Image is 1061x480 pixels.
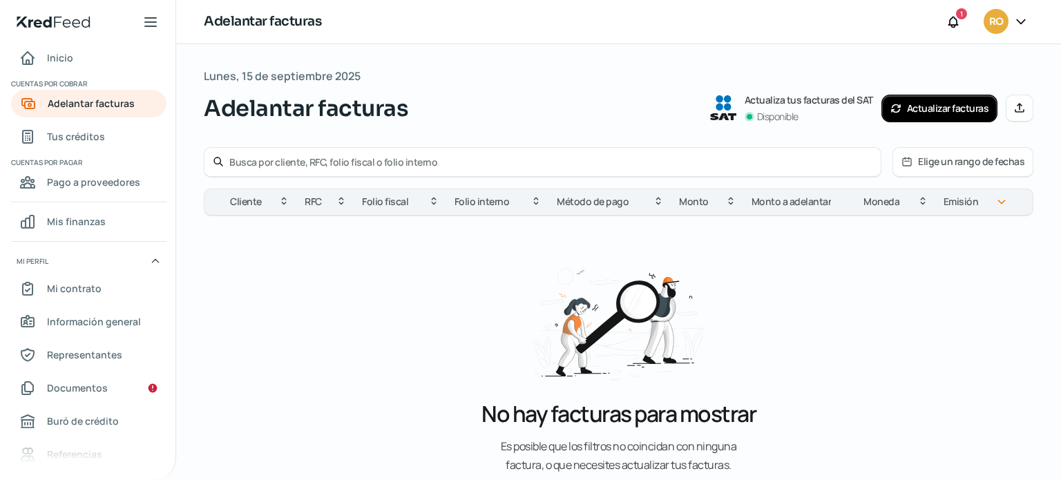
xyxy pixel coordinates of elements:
span: Inicio [47,49,73,66]
span: Mi perfil [17,255,48,267]
span: Monto a adelantar [752,193,832,210]
span: Representantes [47,346,122,363]
button: Elige un rango de fechas [893,148,1033,176]
span: RO [989,14,1003,30]
span: Cuentas por pagar [11,156,164,169]
a: Pago a proveedores [11,169,166,196]
a: Buró de crédito [11,407,166,435]
span: Documentos [47,379,108,396]
a: Documentos [11,374,166,402]
p: Actualiza tus facturas del SAT [745,92,873,108]
span: Tus créditos [47,128,105,145]
span: Monto [679,193,709,210]
a: Inicio [11,44,166,72]
a: Representantes [11,341,166,369]
a: Mi contrato [11,275,166,303]
img: SAT logo [710,95,736,120]
span: Cuentas por cobrar [11,77,164,90]
span: Mi contrato [47,280,102,297]
input: Busca por cliente, RFC, folio fiscal o folio interno [229,155,872,169]
p: No hay facturas para mostrar [481,399,756,429]
span: 1 [960,8,963,20]
h1: Adelantar facturas [204,12,321,32]
span: Folio fiscal [362,193,408,210]
span: Adelantar facturas [204,92,408,125]
img: No hay facturas para mostrar [526,252,711,390]
a: Referencias [11,441,166,468]
span: Pago a proveedores [47,173,140,191]
span: Moneda [863,193,899,210]
span: Método de pago [557,193,629,210]
a: Mis finanzas [11,208,166,236]
a: Información general [11,308,166,336]
span: RFC [305,193,322,210]
a: Tus créditos [11,123,166,151]
span: Folio interno [455,193,510,210]
button: Actualizar facturas [881,95,998,122]
span: Mis finanzas [47,213,106,230]
span: Buró de crédito [47,412,119,430]
p: Disponible [757,108,799,125]
span: Información general [47,313,141,330]
span: Lunes, 15 de septiembre 2025 [204,66,361,86]
p: E s p o s i b l e q u e l o s f i l t r o s n o c o i n c i d a n c o n n i n g u n a f a c t u r... [412,437,826,474]
span: Referencias [47,445,102,463]
span: Cliente [230,193,262,210]
span: Emisión [944,193,979,210]
a: Adelantar facturas [11,90,166,117]
span: Adelantar facturas [48,95,135,112]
